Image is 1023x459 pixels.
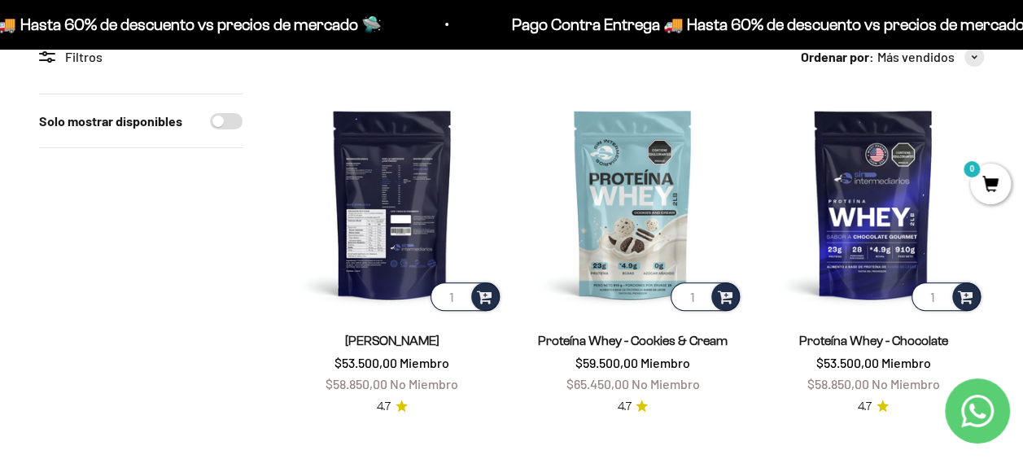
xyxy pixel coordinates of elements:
[799,334,948,348] a: Proteína Whey - Chocolate
[538,334,728,348] a: Proteína Whey - Cookies & Cream
[377,398,408,416] a: 4.74.7 de 5.0 estrellas
[39,46,243,68] div: Filtros
[807,376,869,391] span: $58.850,00
[345,334,439,348] a: [PERSON_NAME]
[631,376,699,391] span: No Miembro
[334,355,397,370] span: $53.500,00
[881,355,931,370] span: Miembro
[970,177,1011,195] a: 0
[400,355,449,370] span: Miembro
[377,398,391,416] span: 4.7
[962,160,981,179] mark: 0
[575,355,638,370] span: $59.500,00
[282,94,503,315] img: Proteína Whey - Vainilla
[877,46,955,68] span: Más vendidos
[801,46,874,68] span: Ordenar por:
[326,376,387,391] span: $58.850,00
[617,398,631,416] span: 4.7
[452,11,988,37] p: Pago Contra Entrega 🚚 Hasta 60% de descuento vs precios de mercado 🛸
[858,398,889,416] a: 4.74.7 de 5.0 estrellas
[858,398,872,416] span: 4.7
[39,111,182,132] label: Solo mostrar disponibles
[640,355,690,370] span: Miembro
[390,376,458,391] span: No Miembro
[566,376,628,391] span: $65.450,00
[877,46,984,68] button: Más vendidos
[816,355,879,370] span: $53.500,00
[617,398,648,416] a: 4.74.7 de 5.0 estrellas
[872,376,940,391] span: No Miembro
